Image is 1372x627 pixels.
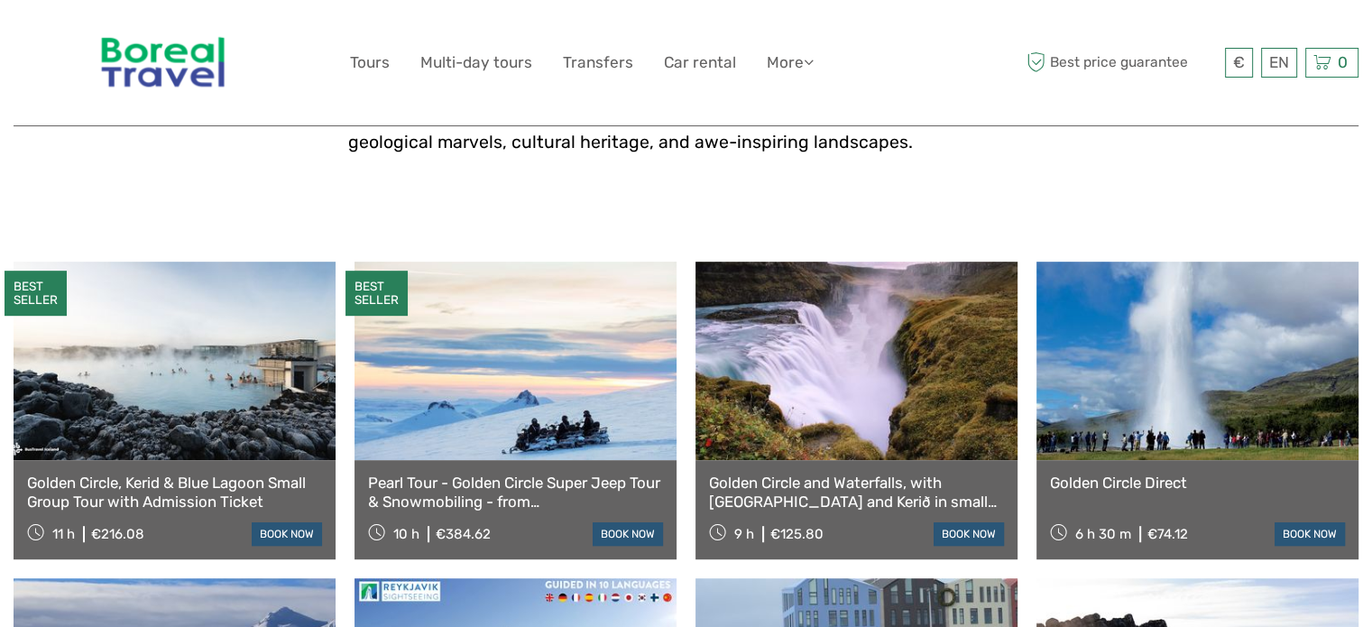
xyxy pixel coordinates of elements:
span: 0 [1335,53,1350,71]
a: Transfers [563,50,633,76]
img: 346-854fea8c-10b9-4d52-aacf-0976180d9f3a_logo_big.jpg [89,14,237,112]
div: BEST SELLER [5,271,67,316]
div: €125.80 [770,526,824,542]
span: Best price guarantee [1022,48,1220,78]
a: book now [934,522,1004,546]
span: 9 h [734,526,754,542]
span: 11 h [52,526,75,542]
a: Multi-day tours [420,50,532,76]
a: Golden Circle Direct [1050,474,1345,492]
div: €216.08 [91,526,144,542]
a: book now [593,522,663,546]
a: Pearl Tour - Golden Circle Super Jeep Tour & Snowmobiling - from [GEOGRAPHIC_DATA] [368,474,663,511]
span: 10 h [393,526,419,542]
div: €384.62 [436,526,491,542]
div: €74.12 [1147,526,1188,542]
p: We're away right now. Please check back later! [25,32,204,46]
a: Car rental [664,50,736,76]
a: book now [1275,522,1345,546]
a: Golden Circle and Waterfalls, with [GEOGRAPHIC_DATA] and Kerið in small group [709,474,1004,511]
button: Open LiveChat chat widget [207,28,229,50]
a: More [767,50,814,76]
div: EN [1261,48,1297,78]
span: € [1233,53,1245,71]
span: 6 h 30 m [1075,526,1131,542]
a: Golden Circle, Kerid & Blue Lagoon Small Group Tour with Admission Ticket [27,474,322,511]
div: BEST SELLER [345,271,408,316]
a: Tours [350,50,390,76]
a: book now [252,522,322,546]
